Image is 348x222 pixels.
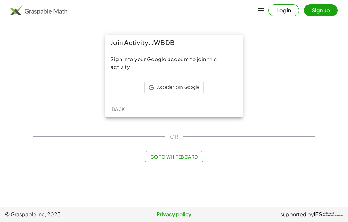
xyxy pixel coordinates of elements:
button: Log in [268,4,299,16]
div: Join Activity: JWBDB [105,35,243,50]
span: Back [111,106,125,112]
button: Sign up [304,4,338,16]
span: OR [170,133,178,141]
a: Privacy policy [118,210,230,218]
div: Acceder con Google [144,81,203,94]
span: IES [314,211,322,217]
span: © Graspable Inc, 2025 [5,210,118,218]
div: Sign into your Google account to join this activity. [111,55,237,71]
span: Go to Whiteboard [150,154,198,160]
span: Acceder con Google [157,84,199,91]
button: Go to Whiteboard [145,151,203,162]
button: Back [108,103,129,115]
span: Institute of Education Sciences [323,212,343,217]
a: IESInstitute ofEducation Sciences [314,210,343,218]
span: supported by [280,210,314,218]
